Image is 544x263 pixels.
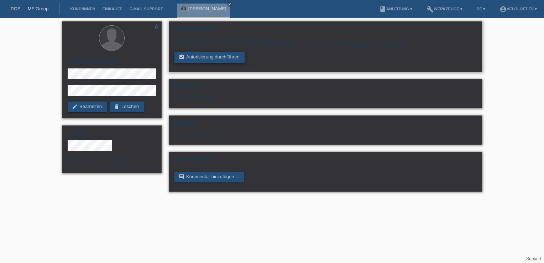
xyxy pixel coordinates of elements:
[11,6,48,11] a: POS — MF Group
[68,162,74,167] span: Schweiz
[228,2,231,6] i: close
[153,23,160,30] i: star_border
[99,7,126,11] a: Einkäufe
[179,54,184,60] i: assignment_turned_in
[496,7,540,11] a: account_circleVeloLoft TV ▾
[174,94,476,104] div: Noch keine Einkäufe
[174,25,476,36] h2: Autorisierung
[376,7,416,11] a: bookAnleitung ▾
[526,256,541,261] a: Support
[174,119,476,130] h2: Dateien
[174,83,476,94] h2: Einkäufe
[68,129,112,140] div: Männlich
[188,6,226,11] a: [PERSON_NAME]
[72,104,78,109] i: edit
[473,7,489,11] a: DE ▾
[174,156,476,166] h2: Kommentare
[126,7,167,11] a: E-Mail Support
[423,7,466,11] a: buildWerkzeuge ▾
[427,6,434,13] i: build
[68,58,156,68] h2: [PERSON_NAME]
[67,7,99,11] a: Kund*innen
[110,102,144,112] a: deleteLöschen
[114,104,120,109] i: delete
[227,2,232,7] a: close
[153,23,160,31] a: star_border
[68,130,87,134] span: Geschlecht
[68,157,87,161] span: Nationalität
[174,52,245,63] a: assignment_turned_inAutorisierung durchführen
[68,102,107,112] a: editBearbeiten
[112,157,126,161] span: Sprache
[379,6,386,13] i: book
[174,36,476,47] div: Bitte führen Sie zuerst eine Autorisierung durch. Bitte lassen Sie sich vom Kunden vorab mündlich...
[174,130,392,135] div: Noch keine Dateien
[499,6,507,13] i: account_circle
[179,174,184,180] i: comment
[112,162,129,167] span: Deutsch
[174,172,244,182] a: commentKommentar hinzufügen ...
